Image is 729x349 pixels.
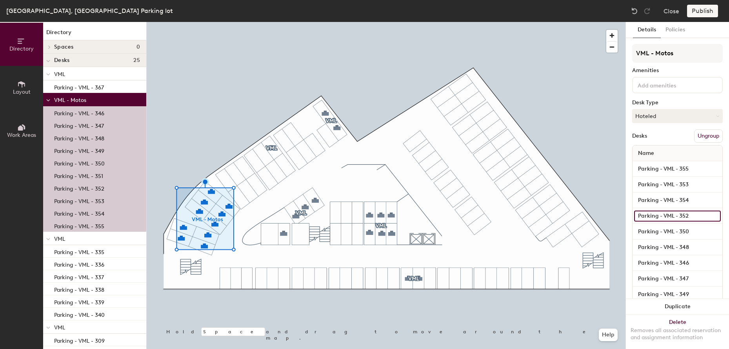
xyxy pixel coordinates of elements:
p: Parking - VML - 348 [54,133,104,142]
p: Parking - VML - 337 [54,272,104,281]
p: Parking - VML - 352 [54,183,104,192]
input: Add amenities [636,80,707,89]
button: Policies [661,22,690,38]
input: Unnamed desk [634,179,721,190]
p: Parking - VML - 309 [54,335,105,344]
input: Unnamed desk [634,289,721,300]
img: Redo [643,7,651,15]
p: Parking - VML - 349 [54,145,104,155]
span: Spaces [54,44,74,50]
span: 0 [136,44,140,50]
input: Unnamed desk [634,258,721,269]
button: Hoteled [632,109,723,123]
button: Ungroup [694,129,723,143]
p: Parking - VML - 335 [54,247,104,256]
p: Parking - VML - 336 [54,259,104,268]
div: Removes all associated reservation and assignment information [631,327,724,341]
p: Parking - VML - 367 [54,82,104,91]
span: Desks [54,57,69,64]
span: 25 [133,57,140,64]
button: Duplicate [626,299,729,314]
span: Layout [13,89,31,95]
button: Help [599,329,618,341]
span: Work Areas [7,132,36,138]
p: Parking - VML - 347 [54,120,104,129]
span: VML - Motos [54,97,86,104]
input: Unnamed desk [634,195,721,206]
p: Parking - VML - 355 [54,221,104,230]
input: Unnamed desk [634,164,721,174]
button: Details [633,22,661,38]
div: Desk Type [632,100,723,106]
button: DeleteRemoves all associated reservation and assignment information [626,314,729,349]
p: Parking - VML - 346 [54,108,104,117]
div: Desks [632,133,647,139]
p: Parking - VML - 350 [54,158,105,167]
p: Parking - VML - 339 [54,297,104,306]
div: [GEOGRAPHIC_DATA], [GEOGRAPHIC_DATA] Parking lot [6,6,173,16]
input: Unnamed desk [634,211,721,222]
p: Parking - VML - 340 [54,309,105,318]
span: VML [54,324,65,331]
input: Unnamed desk [634,226,721,237]
p: Parking - VML - 354 [54,208,104,217]
h1: Directory [43,28,146,40]
p: Parking - VML - 353 [54,196,104,205]
input: Unnamed desk [634,242,721,253]
span: VML [54,71,65,78]
input: Unnamed desk [634,273,721,284]
p: Parking - VML - 338 [54,284,104,293]
img: Undo [631,7,638,15]
span: VML [54,236,65,242]
span: Directory [9,45,34,52]
button: Close [664,5,679,17]
span: Name [634,146,658,160]
div: Amenities [632,67,723,74]
p: Parking - VML - 351 [54,171,103,180]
